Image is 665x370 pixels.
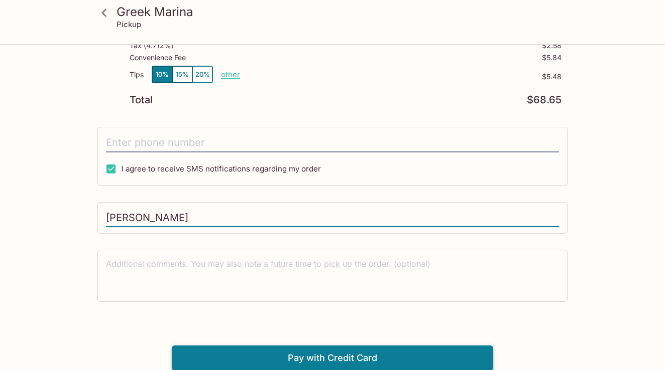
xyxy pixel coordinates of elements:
p: Convenience Fee [130,54,186,62]
p: Tax ( 4.712% ) [130,42,174,50]
p: Total [130,95,153,105]
input: Enter first and last name [106,209,559,228]
input: Enter phone number [106,133,559,152]
button: other [221,70,240,79]
p: $68.65 [527,95,562,105]
h3: Greek Marina [117,4,566,20]
p: $2.58 [542,42,562,50]
p: Tips [130,71,144,79]
p: Pickup [117,20,141,29]
button: 10% [152,66,172,83]
p: $5.48 [240,73,562,81]
span: I agree to receive SMS notifications regarding my order [122,164,321,173]
p: $5.84 [542,54,562,62]
button: 20% [192,66,212,83]
button: 15% [172,66,192,83]
iframe: Secure payment button frame [172,318,493,341]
